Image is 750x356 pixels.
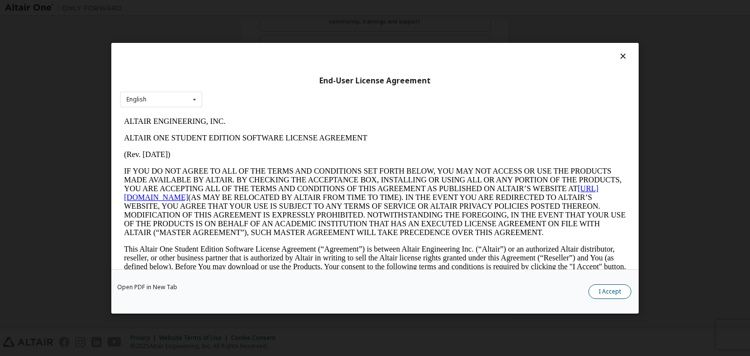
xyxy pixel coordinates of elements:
a: [URL][DOMAIN_NAME] [4,71,479,88]
button: I Accept [588,284,631,299]
p: ALTAIR ENGINEERING, INC. [4,4,506,13]
p: (Rev. [DATE]) [4,37,506,46]
p: This Altair One Student Edition Software License Agreement (“Agreement”) is between Altair Engine... [4,132,506,167]
div: English [126,97,146,102]
div: End-User License Agreement [120,76,630,85]
p: IF YOU DO NOT AGREE TO ALL OF THE TERMS AND CONDITIONS SET FORTH BELOW, YOU MAY NOT ACCESS OR USE... [4,54,506,124]
a: Open PDF in New Tab [117,284,177,290]
p: ALTAIR ONE STUDENT EDITION SOFTWARE LICENSE AGREEMENT [4,20,506,29]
